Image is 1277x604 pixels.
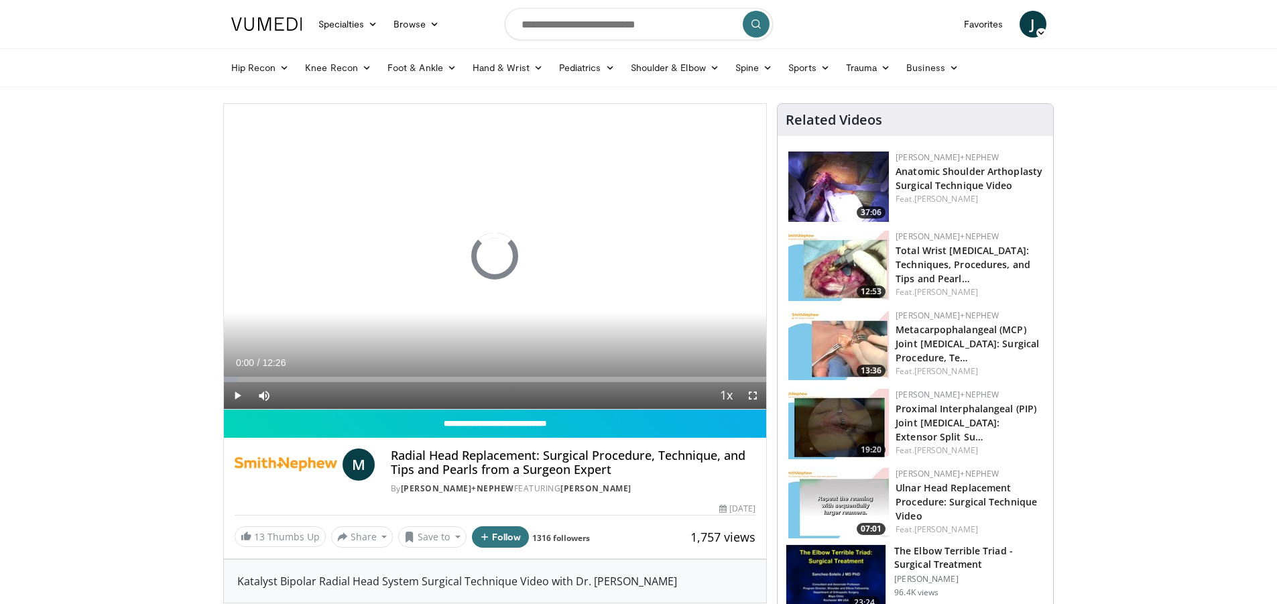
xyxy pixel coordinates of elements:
[896,244,1030,285] a: Total Wrist [MEDICAL_DATA]: Techniques, Procedures, and Tips and Pearl…
[254,530,265,543] span: 13
[788,152,889,222] a: 37:06
[857,444,886,456] span: 19:20
[914,365,978,377] a: [PERSON_NAME]
[896,468,999,479] a: [PERSON_NAME]+Nephew
[331,526,393,548] button: Share
[465,54,551,81] a: Hand & Wrist
[257,357,260,368] span: /
[223,54,298,81] a: Hip Recon
[914,193,978,204] a: [PERSON_NAME]
[857,206,886,219] span: 37:06
[788,468,889,538] img: 1c77491a-a27d-4b9b-a4f4-6b54d799fb73.150x105_q85_crop-smart_upscale.jpg
[391,483,755,495] div: By FEATURING
[894,587,938,598] p: 96.4K views
[532,532,590,544] a: 1316 followers
[788,152,889,222] img: 4ad8d6c8-ee64-4599-baa1-cc9db944930a.150x105_q85_crop-smart_upscale.jpg
[788,231,889,301] img: 70863adf-6224-40ad-9537-8997d6f8c31f.150x105_q85_crop-smart_upscale.jpg
[713,382,739,409] button: Playback Rate
[551,54,623,81] a: Pediatrics
[914,524,978,535] a: [PERSON_NAME]
[310,11,386,38] a: Specialties
[224,377,767,382] div: Progress Bar
[788,389,889,459] a: 19:20
[896,481,1037,522] a: Ulnar Head Replacement Procedure: Surgical Technique Video
[896,310,999,321] a: [PERSON_NAME]+Nephew
[896,402,1036,443] a: Proximal Interphalangeal (PIP) Joint [MEDICAL_DATA]: Extensor Split Su…
[560,483,631,494] a: [PERSON_NAME]
[235,448,337,481] img: Smith+Nephew
[788,389,889,459] img: 00d48113-67dc-467e-8f6b-fcdd724d7806.150x105_q85_crop-smart_upscale.jpg
[236,357,254,368] span: 0:00
[739,382,766,409] button: Fullscreen
[690,529,755,545] span: 1,757 views
[788,468,889,538] a: 07:01
[857,286,886,298] span: 12:53
[224,560,767,603] div: Katalyst Bipolar Radial Head System Surgical Technique Video with Dr. [PERSON_NAME]
[623,54,727,81] a: Shoulder & Elbow
[896,524,1042,536] div: Feat.
[914,444,978,456] a: [PERSON_NAME]
[956,11,1012,38] a: Favorites
[297,54,379,81] a: Knee Recon
[898,54,967,81] a: Business
[896,152,999,163] a: [PERSON_NAME]+Nephew
[857,523,886,535] span: 07:01
[838,54,899,81] a: Trauma
[505,8,773,40] input: Search topics, interventions
[251,382,278,409] button: Mute
[1020,11,1046,38] a: J
[914,286,978,298] a: [PERSON_NAME]
[896,323,1039,364] a: Metacarpophalangeal (MCP) Joint [MEDICAL_DATA]: Surgical Procedure, Te…
[224,382,251,409] button: Play
[896,165,1042,192] a: Anatomic Shoulder Arthoplasty Surgical Technique Video
[896,389,999,400] a: [PERSON_NAME]+Nephew
[896,231,999,242] a: [PERSON_NAME]+Nephew
[896,286,1042,298] div: Feat.
[719,503,755,515] div: [DATE]
[224,104,767,410] video-js: Video Player
[231,17,302,31] img: VuMedi Logo
[788,310,889,380] img: ec60e04c-4703-46c5-8b0c-74eef8d7a2e7.150x105_q85_crop-smart_upscale.jpg
[235,526,326,547] a: 13 Thumbs Up
[896,193,1042,205] div: Feat.
[379,54,465,81] a: Foot & Ankle
[385,11,447,38] a: Browse
[262,357,286,368] span: 12:26
[788,231,889,301] a: 12:53
[780,54,838,81] a: Sports
[727,54,780,81] a: Spine
[857,365,886,377] span: 13:36
[894,574,1045,585] p: [PERSON_NAME]
[391,448,755,477] h4: Radial Head Replacement: Surgical Procedure, Technique, and Tips and Pearls from a Surgeon Expert
[896,444,1042,457] div: Feat.
[894,544,1045,571] h3: The Elbow Terrible Triad - Surgical Treatment
[896,365,1042,377] div: Feat.
[788,310,889,380] a: 13:36
[343,448,375,481] a: M
[398,526,467,548] button: Save to
[401,483,514,494] a: [PERSON_NAME]+Nephew
[472,526,530,548] button: Follow
[786,112,882,128] h4: Related Videos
